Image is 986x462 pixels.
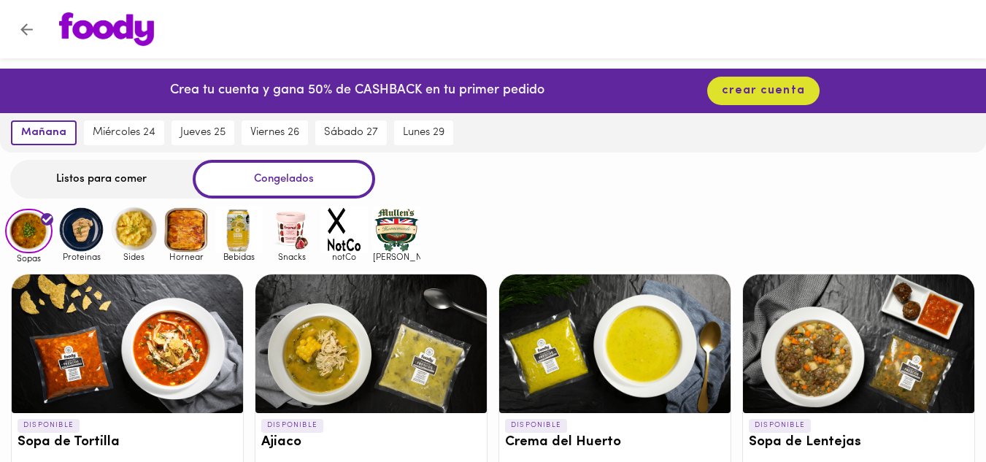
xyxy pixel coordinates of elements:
[499,274,731,413] div: Crema del Huerto
[172,120,234,145] button: jueves 25
[403,126,444,139] span: lunes 29
[255,274,487,413] div: Ajiaco
[180,126,226,139] span: jueves 25
[93,126,155,139] span: miércoles 24
[12,274,243,413] div: Sopa de Tortilla
[58,206,105,253] img: Proteinas
[215,206,263,253] img: Bebidas
[394,120,453,145] button: lunes 29
[5,209,53,254] img: Sopas
[5,253,53,263] span: Sopas
[250,126,299,139] span: viernes 26
[18,419,80,432] p: DISPONIBLE
[320,252,368,261] span: notCo
[110,252,158,261] span: Sides
[268,252,315,261] span: Snacks
[242,120,308,145] button: viernes 26
[505,419,567,432] p: DISPONIBLE
[749,419,811,432] p: DISPONIBLE
[193,160,375,199] div: Congelados
[505,435,725,450] h3: Crema del Huerto
[215,252,263,261] span: Bebidas
[320,206,368,253] img: notCo
[59,12,154,46] img: logo.png
[58,252,105,261] span: Proteinas
[749,435,968,450] h3: Sopa de Lentejas
[268,206,315,253] img: Snacks
[110,206,158,253] img: Sides
[261,419,323,432] p: DISPONIBLE
[9,12,45,47] button: Volver
[163,252,210,261] span: Hornear
[21,126,66,139] span: mañana
[170,82,544,101] p: Crea tu cuenta y gana 50% de CASHBACK en tu primer pedido
[163,206,210,253] img: Hornear
[707,77,820,105] button: crear cuenta
[373,252,420,261] span: [PERSON_NAME]
[315,120,387,145] button: sábado 27
[11,120,77,145] button: mañana
[10,160,193,199] div: Listos para comer
[84,120,164,145] button: miércoles 24
[743,274,974,413] div: Sopa de Lentejas
[18,435,237,450] h3: Sopa de Tortilla
[324,126,378,139] span: sábado 27
[373,206,420,253] img: mullens
[261,435,481,450] h3: Ajiaco
[722,84,805,98] span: crear cuenta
